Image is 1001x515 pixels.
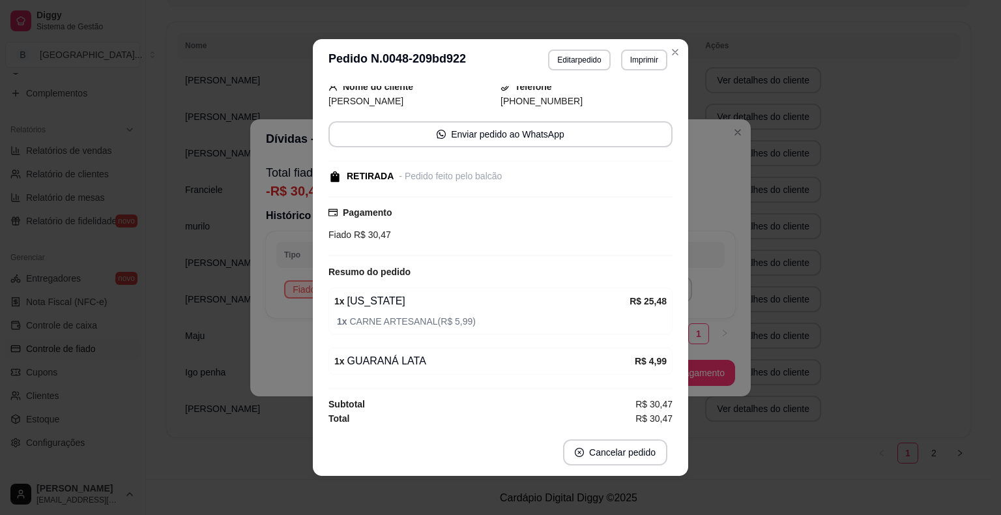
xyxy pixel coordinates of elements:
[337,314,667,329] span: CARNE ARTESANAL ( R$ 5,99 )
[500,82,510,91] span: phone
[328,399,365,409] strong: Subtotal
[334,296,345,306] strong: 1 x
[635,356,667,366] strong: R$ 4,99
[334,353,635,369] div: GUARANÁ LATA
[343,207,392,218] strong: Pagamento
[343,81,413,92] strong: Nome do cliente
[575,448,584,457] span: close-circle
[351,229,391,240] span: R$ 30,47
[563,439,667,465] button: close-circleCancelar pedido
[515,81,552,92] strong: Telefone
[334,356,345,366] strong: 1 x
[621,50,667,70] button: Imprimir
[328,96,403,106] span: [PERSON_NAME]
[500,96,583,106] span: [PHONE_NUMBER]
[328,208,338,217] span: credit-card
[337,316,349,327] strong: 1 x
[635,411,673,426] span: R$ 30,47
[334,293,630,309] div: [US_STATE]
[328,267,411,277] strong: Resumo do pedido
[437,130,446,139] span: whats-app
[328,121,673,147] button: whats-appEnviar pedido ao WhatsApp
[347,169,394,183] div: RETIRADA
[665,42,686,63] button: Close
[399,169,502,183] div: - Pedido feito pelo balcão
[328,50,466,70] h3: Pedido N. 0048-209bd922
[328,229,351,240] span: Fiado
[630,296,667,306] strong: R$ 25,48
[328,82,338,91] span: user
[635,397,673,411] span: R$ 30,47
[548,50,610,70] button: Editarpedido
[328,413,349,424] strong: Total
